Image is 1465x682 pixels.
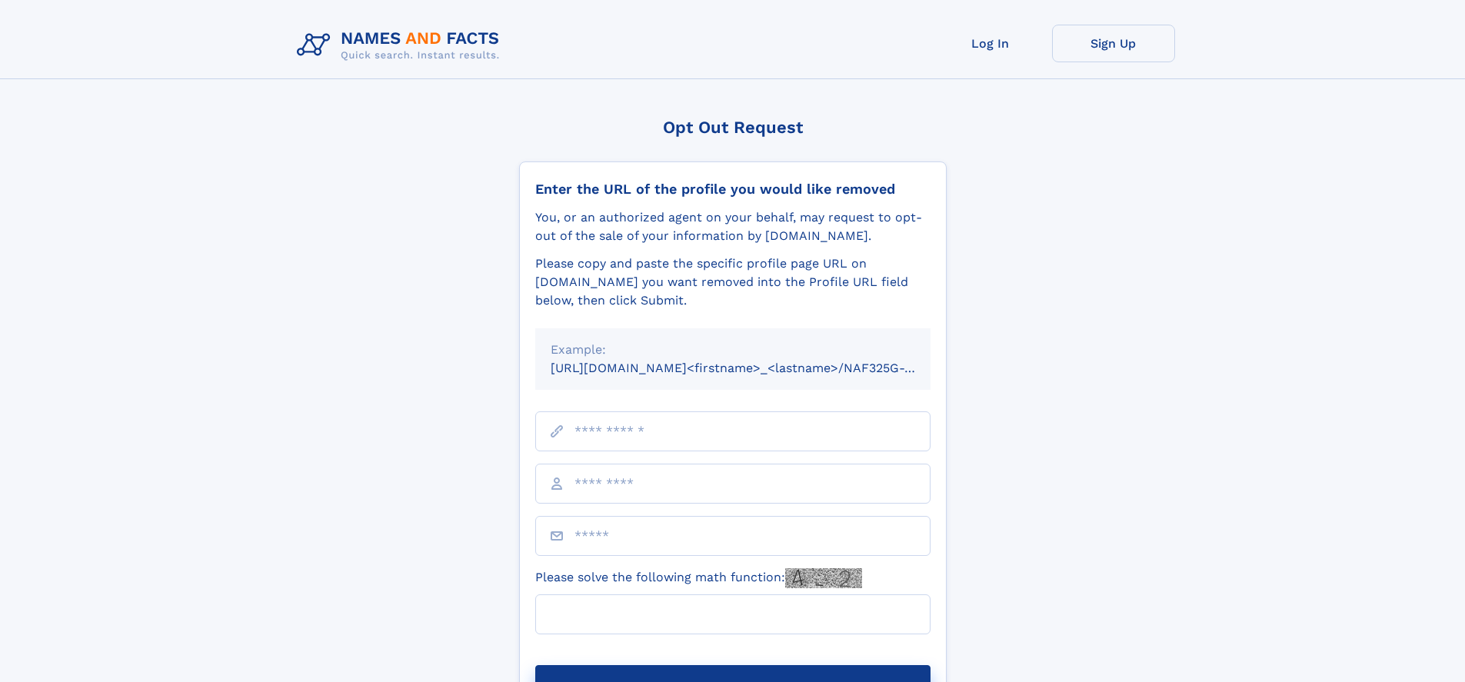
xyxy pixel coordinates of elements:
[519,118,947,137] div: Opt Out Request
[535,255,931,310] div: Please copy and paste the specific profile page URL on [DOMAIN_NAME] you want removed into the Pr...
[535,181,931,198] div: Enter the URL of the profile you would like removed
[535,208,931,245] div: You, or an authorized agent on your behalf, may request to opt-out of the sale of your informatio...
[535,568,862,588] label: Please solve the following math function:
[929,25,1052,62] a: Log In
[551,361,960,375] small: [URL][DOMAIN_NAME]<firstname>_<lastname>/NAF325G-xxxxxxxx
[1052,25,1175,62] a: Sign Up
[291,25,512,66] img: Logo Names and Facts
[551,341,915,359] div: Example:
